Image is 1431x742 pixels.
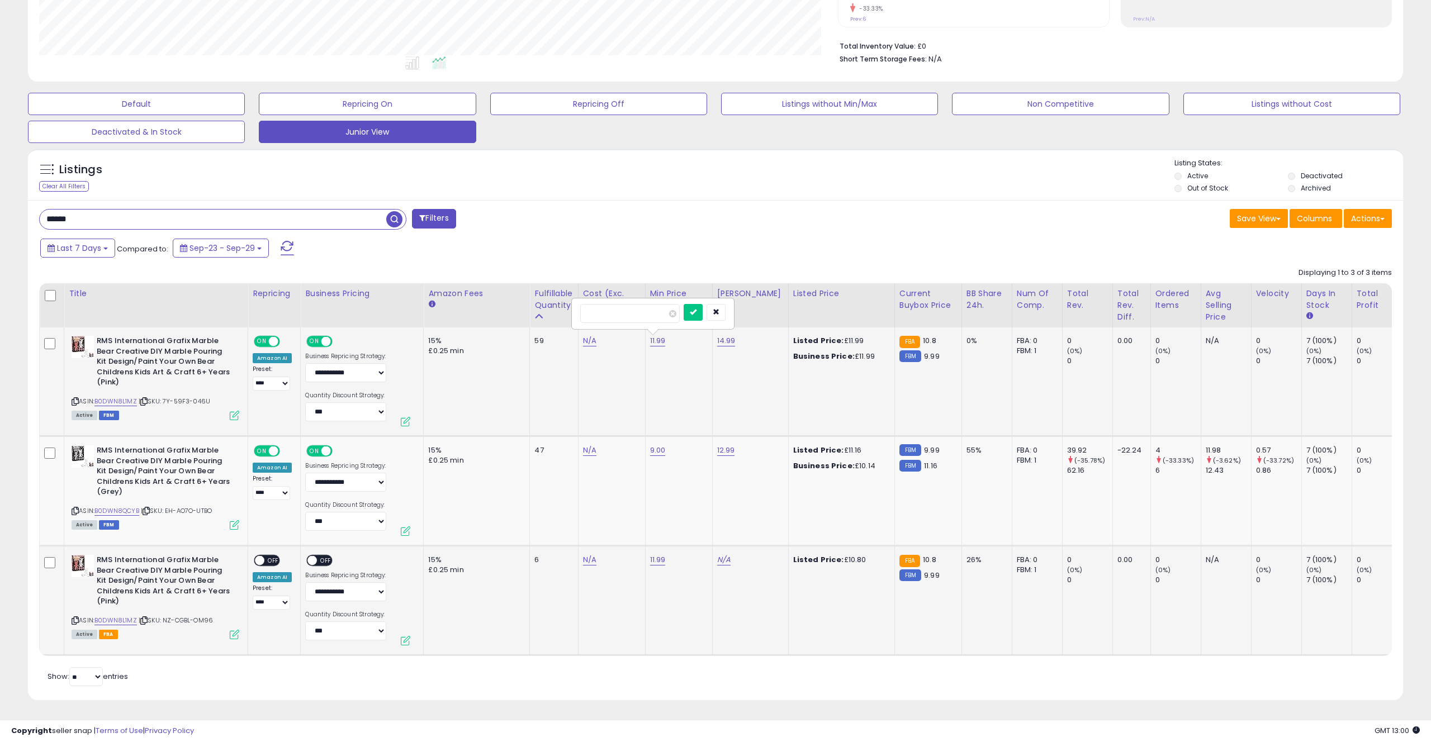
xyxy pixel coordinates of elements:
label: Archived [1301,183,1331,193]
div: FBA: 0 [1017,555,1054,565]
div: 7 (100%) [1306,575,1352,585]
div: ASIN: [72,336,239,418]
div: Clear All Filters [39,181,89,192]
span: OFF [331,446,349,456]
p: Listing States: [1174,158,1403,169]
div: Current Buybox Price [899,288,957,311]
a: 11.99 [650,554,666,565]
span: OFF [278,446,296,456]
div: Preset: [253,475,292,500]
div: Preset: [253,365,292,391]
div: £11.99 [793,351,886,362]
span: | SKU: EH-AO7O-UTBO [141,506,212,515]
span: Last 7 Days [57,242,101,254]
div: Cost (Exc. VAT) [583,288,641,311]
span: 9.99 [924,570,940,581]
b: RMS International Grafix Marble Bear Creative DIY Marble Pouring Kit Design/Paint Your Own Bear C... [97,336,233,391]
small: (0%) [1256,565,1272,574]
small: (0%) [1306,565,1322,574]
div: 0.00 [1117,336,1142,346]
div: 59 [534,336,569,346]
div: £0.25 min [428,455,521,465]
b: Listed Price: [793,554,844,565]
div: 55% [966,445,1003,455]
div: 15% [428,445,521,455]
small: (-33.33%) [1163,456,1194,465]
div: Fulfillable Quantity [534,288,573,311]
a: N/A [717,554,731,565]
div: Title [69,288,243,299]
div: 0 [1256,555,1301,565]
small: (0%) [1067,346,1083,355]
span: FBM [99,411,119,420]
small: Prev: N/A [1133,16,1155,22]
label: Active [1187,171,1208,180]
img: 41XNTvU9f-L._SL40_.jpg [72,336,94,358]
div: 0 [1067,555,1112,565]
small: (-35.78%) [1074,456,1105,465]
small: (0%) [1357,456,1372,465]
a: N/A [583,335,596,346]
small: FBM [899,460,921,472]
span: ON [308,446,322,456]
div: 0.86 [1256,465,1301,475]
button: Junior View [259,121,476,143]
div: Min Price [650,288,708,299]
div: 12.43 [1206,465,1251,475]
div: 0 [1357,356,1402,366]
div: 15% [428,555,521,565]
label: Business Repricing Strategy: [305,462,386,470]
span: 11.16 [924,460,937,471]
div: 0 [1357,336,1402,346]
span: 10.8 [923,554,936,565]
a: Privacy Policy [145,725,194,736]
span: N/A [928,54,942,64]
small: Amazon Fees. [428,299,435,310]
div: £10.80 [793,555,886,565]
div: 7 (100%) [1306,555,1352,565]
button: Default [28,93,245,115]
div: Amazon Fees [428,288,525,299]
label: Quantity Discount Strategy: [305,392,386,399]
span: FBA [99,630,118,639]
div: Ordered Items [1155,288,1196,311]
a: 9.00 [650,445,666,456]
div: 11.98 [1206,445,1251,455]
strong: Copyright [11,725,52,736]
button: Listings without Cost [1183,93,1400,115]
div: 0 [1256,575,1301,585]
div: Listed Price [793,288,890,299]
div: Amazon AI [253,353,292,363]
div: 6 [534,555,569,565]
span: 2025-10-7 13:00 GMT [1375,725,1420,736]
button: Repricing On [259,93,476,115]
button: Actions [1344,209,1392,228]
small: FBA [899,336,920,348]
div: Num of Comp. [1017,288,1058,311]
button: Columns [1290,209,1342,228]
div: BB Share 24h. [966,288,1007,311]
small: FBA [899,555,920,567]
div: N/A [1206,555,1243,565]
div: £0.25 min [428,565,521,575]
div: £11.99 [793,336,886,346]
div: Total Rev. Diff. [1117,288,1146,323]
div: Velocity [1256,288,1297,299]
div: 0 [1067,575,1112,585]
span: FBM [99,520,119,530]
b: Total Inventory Value: [840,41,916,51]
div: 7 (100%) [1306,445,1352,455]
b: RMS International Grafix Marble Bear Creative DIY Marble Pouring Kit Design/Paint Your Own Bear C... [97,445,233,500]
button: Sep-23 - Sep-29 [173,239,269,258]
div: [PERSON_NAME] [717,288,784,299]
div: 0 [1357,575,1402,585]
div: 7 (100%) [1306,465,1352,475]
a: B0DWN8QCYB [94,506,139,516]
label: Out of Stock [1187,183,1228,193]
span: Compared to: [117,244,168,254]
span: ON [308,337,322,346]
div: 0 [1155,356,1201,366]
span: ON [255,446,269,456]
div: -22.24 [1117,445,1142,455]
small: (-33.72%) [1263,456,1294,465]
